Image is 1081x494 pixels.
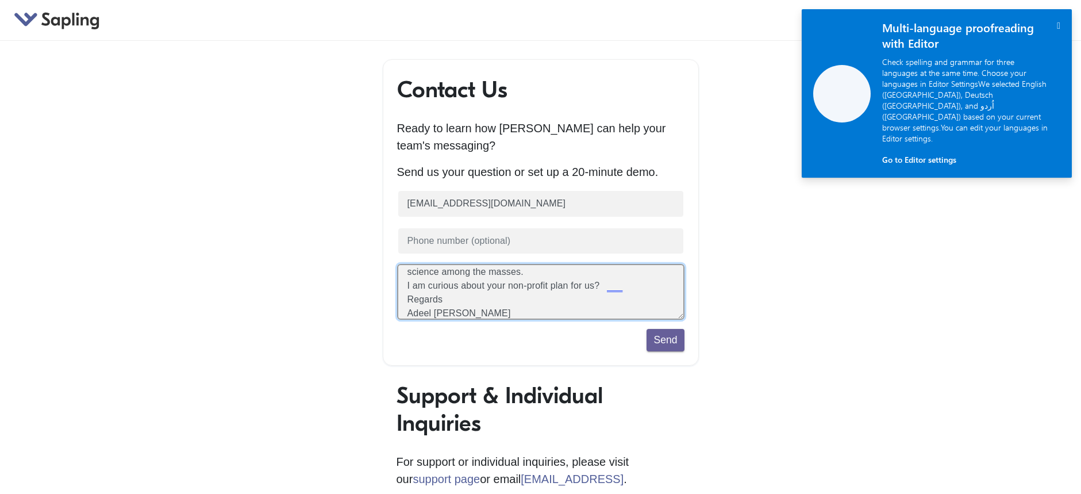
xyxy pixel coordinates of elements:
input: Business email (required) [397,190,684,218]
textarea: I'd like to see a demo! [397,264,684,320]
p: Send us your question or set up a 20-minute demo. [397,163,684,181]
h1: Support & Individual Inquiries [397,382,685,437]
p: Ready to learn how [PERSON_NAME] can help your team's messaging? [397,120,684,154]
a: support page [413,473,480,485]
h1: Contact Us [397,76,684,104]
input: Phone number (optional) [397,227,684,255]
a: [EMAIL_ADDRESS] [521,473,624,485]
p: For support or individual inquiries, please visit our or email . [397,453,685,488]
button: Send [647,329,684,351]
